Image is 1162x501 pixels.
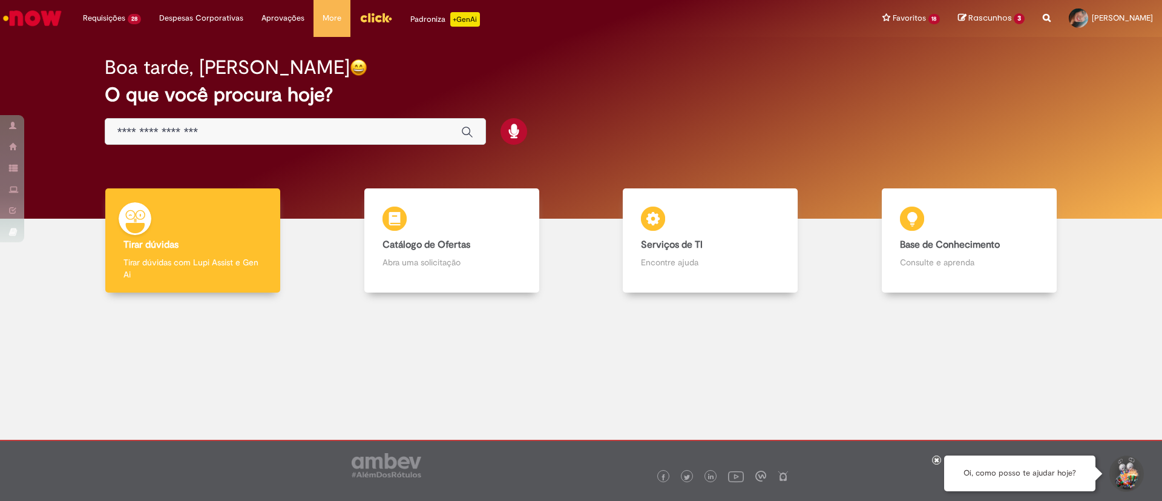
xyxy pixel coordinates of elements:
[450,12,480,27] p: +GenAi
[900,239,1000,251] b: Base de Conhecimento
[352,453,421,477] img: logo_footer_ambev_rotulo_gray.png
[840,188,1099,293] a: Base de Conhecimento Consulte e aprenda
[123,239,179,251] b: Tirar dúvidas
[641,256,780,268] p: Encontre ajuda
[159,12,243,24] span: Despesas Corporativas
[323,188,582,293] a: Catálogo de Ofertas Abra uma solicitação
[410,12,480,27] div: Padroniza
[778,471,789,482] img: logo_footer_naosei.png
[728,468,744,484] img: logo_footer_youtube.png
[968,12,1012,24] span: Rascunhos
[893,12,926,24] span: Favoritos
[105,57,350,78] h2: Boa tarde, [PERSON_NAME]
[581,188,840,293] a: Serviços de TI Encontre ajuda
[660,474,666,480] img: logo_footer_facebook.png
[382,256,521,268] p: Abra uma solicitação
[928,14,940,24] span: 18
[684,474,690,480] img: logo_footer_twitter.png
[105,84,1058,105] h2: O que você procura hoje?
[123,256,262,280] p: Tirar dúvidas com Lupi Assist e Gen Ai
[755,471,766,482] img: logo_footer_workplace.png
[900,256,1039,268] p: Consulte e aprenda
[323,12,341,24] span: More
[128,14,141,24] span: 28
[1014,13,1025,24] span: 3
[83,12,125,24] span: Requisições
[350,59,367,76] img: happy-face.png
[1092,13,1153,23] span: [PERSON_NAME]
[944,456,1095,491] div: Oi, como posso te ajudar hoje?
[382,239,470,251] b: Catálogo de Ofertas
[261,12,304,24] span: Aprovações
[641,239,703,251] b: Serviços de TI
[1108,456,1144,492] button: Iniciar Conversa de Suporte
[958,13,1025,24] a: Rascunhos
[64,188,323,293] a: Tirar dúvidas Tirar dúvidas com Lupi Assist e Gen Ai
[708,474,714,481] img: logo_footer_linkedin.png
[1,6,64,30] img: ServiceNow
[359,8,392,27] img: click_logo_yellow_360x200.png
